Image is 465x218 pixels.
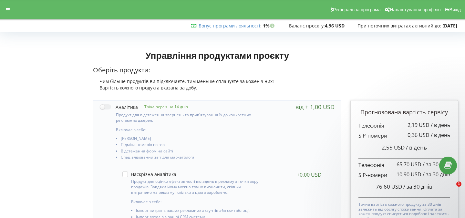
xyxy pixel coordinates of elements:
[431,131,450,139] span: / в день
[121,142,264,149] li: Підміна номерів по гео
[297,171,322,178] div: +0,00 USD
[131,179,262,195] p: Продукт для оцінки ефективності вкладень в рекламу з точки зору продажів. Завдяки йому можна точн...
[199,23,260,29] a: Бонус програми лояльності
[408,131,429,139] span: 0,36 USD
[93,66,341,75] p: Оберіть продукти:
[116,127,264,132] p: Включає в себе:
[295,104,335,110] div: від + 1,00 USD
[358,108,450,117] p: Прогнозована вартість сервісу
[121,136,264,142] li: [PERSON_NAME]
[121,155,264,161] li: Спеціалізований звіт для маркетолога
[442,23,457,29] strong: [DATE]
[443,182,459,197] iframe: Intercom live chat
[121,149,264,155] li: Відстеження форм на сайті
[358,132,450,140] p: SIP-номери
[449,7,461,12] span: Вихід
[93,49,341,61] h1: Управління продуктами проєкту
[131,199,262,204] p: Включає в себе:
[263,23,276,29] strong: 1%
[136,208,262,214] li: Імпорт витрат з ваших рекламних акаунтів або csv таблиці,
[93,78,341,85] div: Чим більше продуктів ви підключаєте, тим меньше сплачуєте за кожен з них!
[357,23,441,29] span: При поточних витратах активний до:
[408,121,429,129] span: 2,19 USD
[138,104,188,109] p: Тріал-версія на 14 днів
[199,23,262,29] span: :
[325,23,345,29] strong: 4,96 USD
[289,23,325,29] span: Баланс проєкту:
[390,7,440,12] span: Налаштування профілю
[333,7,381,12] span: Реферальна програма
[456,182,461,187] span: 1
[122,171,176,177] label: Наскрізна аналітика
[358,122,450,130] p: Телефонія
[431,121,450,129] span: / в день
[93,85,341,91] div: Вартість кожного продукта вказана за добу.
[116,112,264,123] p: Продукт для відстеження звернень та прив'язування їх до конкретних рекламних джерел.
[100,104,138,110] label: Аналітика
